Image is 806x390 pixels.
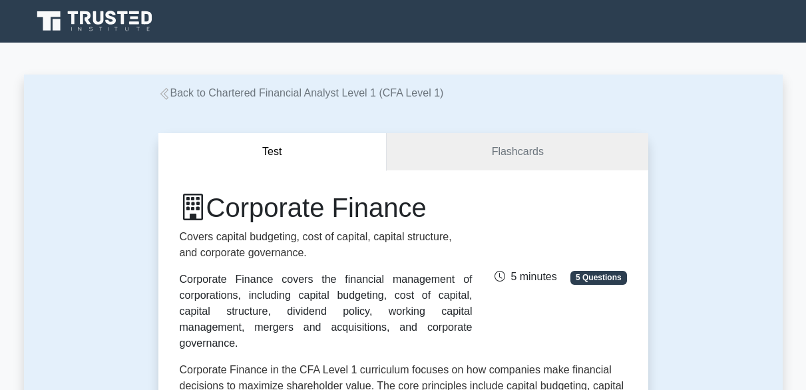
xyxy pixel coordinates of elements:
[158,133,387,171] button: Test
[180,192,473,224] h1: Corporate Finance
[180,229,473,261] p: Covers capital budgeting, cost of capital, capital structure, and corporate governance.
[180,272,473,351] div: Corporate Finance covers the financial management of corporations, including capital budgeting, c...
[387,133,648,171] a: Flashcards
[570,271,626,284] span: 5 Questions
[158,87,444,98] a: Back to Chartered Financial Analyst Level 1 (CFA Level 1)
[495,271,556,282] span: 5 minutes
